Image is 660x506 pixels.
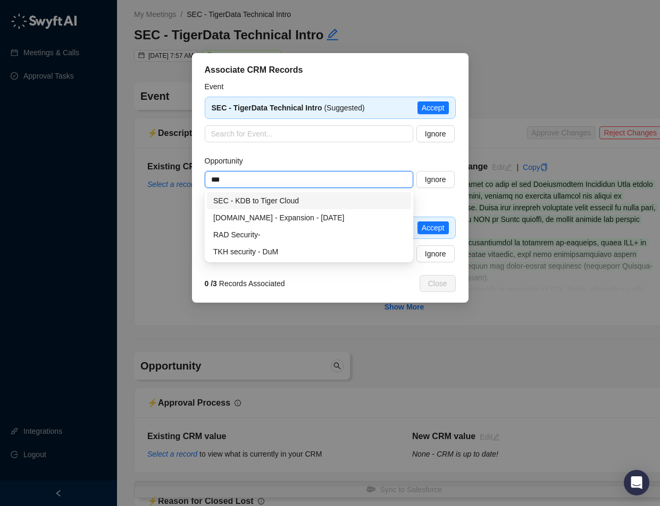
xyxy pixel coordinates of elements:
span: Records Associated [205,278,285,289]
span: Ignore [425,174,446,185]
button: Accept [417,101,449,114]
div: RAD Security- [207,226,411,243]
span: Ignore [425,128,446,140]
button: Close [420,275,456,292]
strong: SEC - TigerData Technical Intro [212,104,322,112]
label: Opportunity [205,155,250,167]
span: Ignore [425,248,446,260]
button: Accept [417,221,449,234]
strong: 0 / 3 [205,279,217,288]
div: Associate CRM Records [205,64,456,76]
label: Event [205,81,231,92]
div: SEC - KDB to Tiger Cloud [207,192,411,209]
button: Ignore [416,245,455,262]
div: TKH security - DuM [213,246,405,258]
div: Open Intercom Messenger [624,470,649,495]
span: Accept [422,222,445,234]
div: TKH security - DuM [207,243,411,260]
span: Accept [422,102,445,114]
button: Ignore [416,125,455,142]
div: andromedasecurity.com - Expansion - March 3rd, 2025 [207,209,411,226]
div: [DOMAIN_NAME] - Expansion - [DATE] [213,212,405,224]
button: Ignore [416,171,455,188]
span: (Suggested) [212,104,365,112]
div: SEC - KDB to Tiger Cloud [213,195,405,207]
div: RAD Security- [213,229,405,241]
